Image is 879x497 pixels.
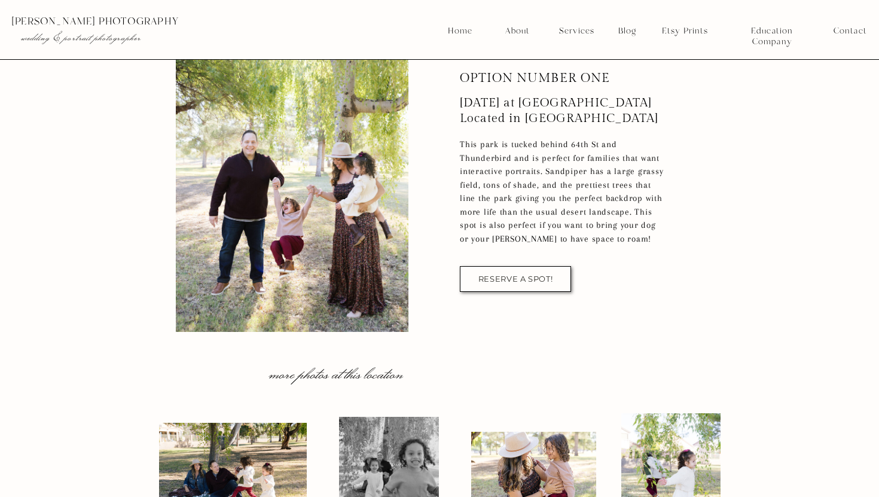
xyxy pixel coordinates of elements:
[233,364,440,381] p: more photos at this location
[21,32,228,44] p: wedding & portrait photographer
[460,72,642,87] p: option number one
[476,275,555,283] a: RESERVE A SPOT!
[657,26,712,36] a: Etsy Prints
[460,138,666,251] p: This park is tucked behind 64th St and Thunderbird and is perfect for families that want interact...
[11,16,252,27] p: [PERSON_NAME] photography
[834,26,866,36] a: Contact
[554,26,599,36] a: Services
[460,95,697,126] p: [DATE] at [GEOGRAPHIC_DATA] Located in [GEOGRAPHIC_DATA]
[447,26,473,36] a: Home
[731,26,813,36] a: Education Company
[502,26,532,36] a: About
[614,26,640,36] a: Blog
